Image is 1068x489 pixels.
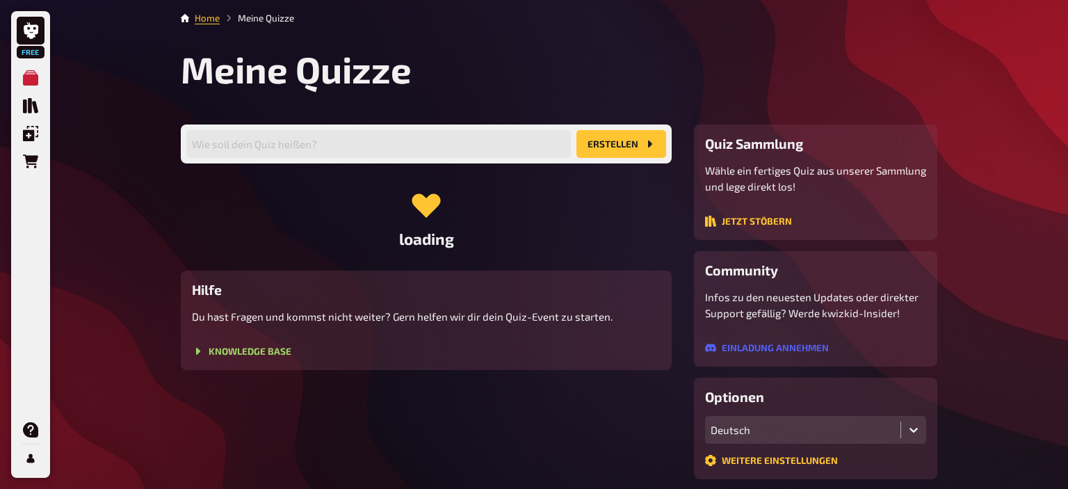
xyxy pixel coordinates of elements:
[705,389,926,405] h3: Optionen
[195,11,220,25] li: Home
[705,342,829,353] button: Einladung annehmen
[195,13,220,24] a: Home
[181,47,937,91] h1: Meine Quizze
[711,424,895,436] div: Deutsch
[705,262,926,278] h3: Community
[705,456,838,468] a: Weitere Einstellungen
[705,163,926,194] p: Wähle ein fertiges Quiz aus unserer Sammlung und lege direkt los!
[705,343,829,355] a: Einladung annehmen
[576,130,666,158] button: Erstellen
[192,282,661,298] h3: Hilfe
[186,130,571,158] input: Wie soll dein Quiz heißen?
[18,48,43,56] span: Free
[192,346,291,359] a: Knowledge Base
[705,136,926,152] h3: Quiz Sammlung
[705,216,792,229] a: Jetzt stöbern
[181,186,672,248] div: loading
[192,309,661,325] p: Du hast Fragen und kommst nicht weiter? Gern helfen wir dir dein Quiz-Event zu starten.
[192,346,291,357] button: Knowledge Base
[705,289,926,321] p: Infos zu den neuesten Updates oder direkter Support gefällig? Werde kwizkid-Insider!
[705,216,792,227] button: Jetzt stöbern
[705,455,838,466] button: Weitere Einstellungen
[220,11,294,25] li: Meine Quizze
